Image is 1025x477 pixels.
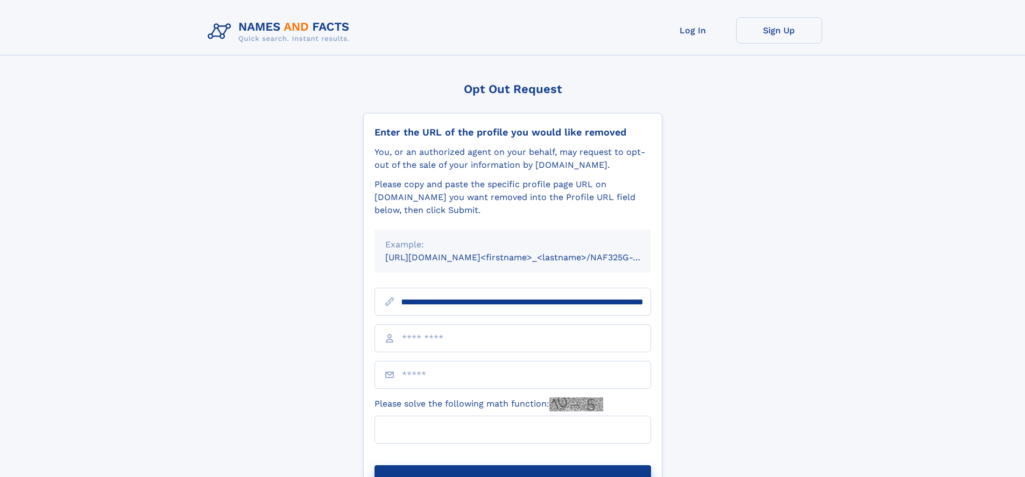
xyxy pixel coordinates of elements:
[374,397,603,411] label: Please solve the following math function:
[374,178,651,217] div: Please copy and paste the specific profile page URL on [DOMAIN_NAME] you want removed into the Pr...
[203,17,358,46] img: Logo Names and Facts
[385,252,671,262] small: [URL][DOMAIN_NAME]<firstname>_<lastname>/NAF325G-xxxxxxxx
[363,82,662,96] div: Opt Out Request
[385,238,640,251] div: Example:
[374,146,651,172] div: You, or an authorized agent on your behalf, may request to opt-out of the sale of your informatio...
[374,126,651,138] div: Enter the URL of the profile you would like removed
[650,17,736,44] a: Log In
[736,17,822,44] a: Sign Up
